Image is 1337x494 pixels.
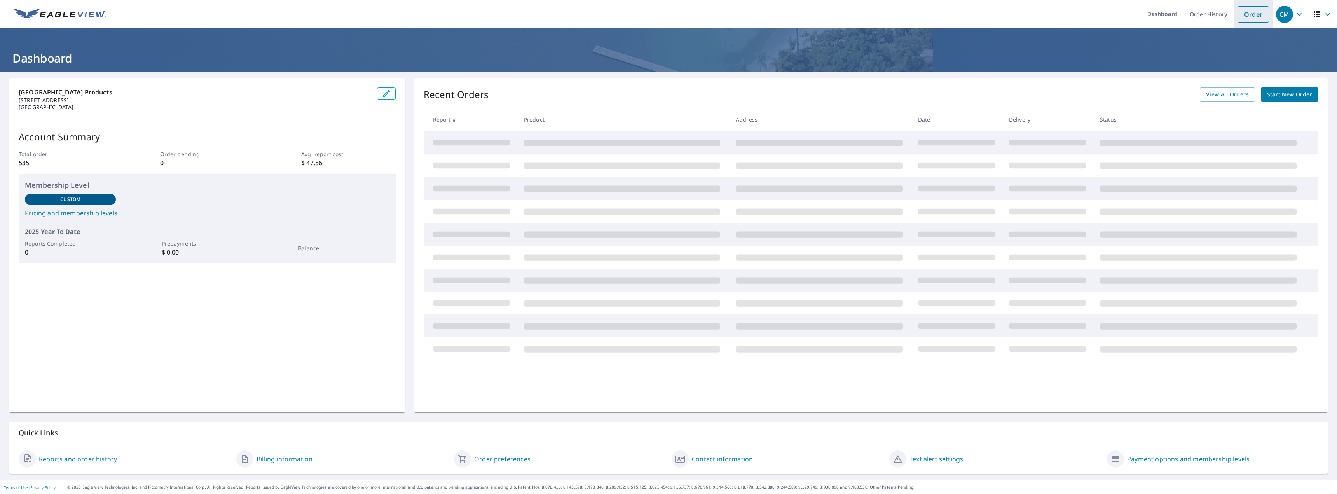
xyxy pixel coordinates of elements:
[1003,108,1094,131] th: Delivery
[160,158,254,168] p: 0
[19,428,1318,438] p: Quick Links
[257,454,312,464] a: Billing information
[1206,90,1249,99] span: View All Orders
[19,150,113,158] p: Total order
[162,248,253,257] p: $ 0.00
[160,150,254,158] p: Order pending
[909,454,963,464] a: Text alert settings
[19,158,113,168] p: 535
[30,485,56,490] a: Privacy Policy
[474,454,531,464] a: Order preferences
[39,454,117,464] a: Reports and order history
[25,180,389,190] p: Membership Level
[19,97,371,104] p: [STREET_ADDRESS]
[162,239,253,248] p: Prepayments
[25,208,389,218] a: Pricing and membership levels
[1200,87,1255,102] a: View All Orders
[9,50,1328,66] h1: Dashboard
[60,196,80,203] p: Custom
[19,87,371,97] p: [GEOGRAPHIC_DATA] Products
[424,108,518,131] th: Report #
[25,227,389,236] p: 2025 Year To Date
[1094,108,1306,131] th: Status
[730,108,912,131] th: Address
[19,104,371,111] p: [GEOGRAPHIC_DATA]
[25,239,116,248] p: Reports Completed
[1238,6,1269,23] a: Order
[4,485,56,490] p: |
[518,108,730,131] th: Product
[298,244,389,252] p: Balance
[67,484,1333,490] p: © 2025 Eagle View Technologies, Inc. and Pictometry International Corp. All Rights Reserved. Repo...
[1261,87,1318,102] a: Start New Order
[1127,454,1250,464] a: Payment options and membership levels
[692,454,753,464] a: Contact information
[4,485,28,490] a: Terms of Use
[424,87,489,102] p: Recent Orders
[301,158,395,168] p: $ 47.56
[301,150,395,158] p: Avg. report cost
[19,130,396,144] p: Account Summary
[1267,90,1312,99] span: Start New Order
[25,248,116,257] p: 0
[14,9,106,20] img: EV Logo
[1276,6,1293,23] div: CM
[912,108,1003,131] th: Date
